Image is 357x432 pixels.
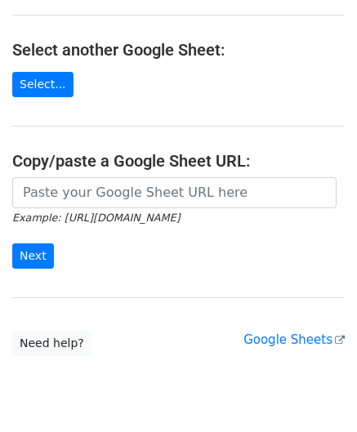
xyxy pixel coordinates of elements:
[12,40,345,60] h4: Select another Google Sheet:
[12,151,345,171] h4: Copy/paste a Google Sheet URL:
[12,177,337,208] input: Paste your Google Sheet URL here
[12,72,74,97] a: Select...
[243,332,345,347] a: Google Sheets
[12,331,91,356] a: Need help?
[12,212,180,224] small: Example: [URL][DOMAIN_NAME]
[275,354,357,432] iframe: Chat Widget
[12,243,54,269] input: Next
